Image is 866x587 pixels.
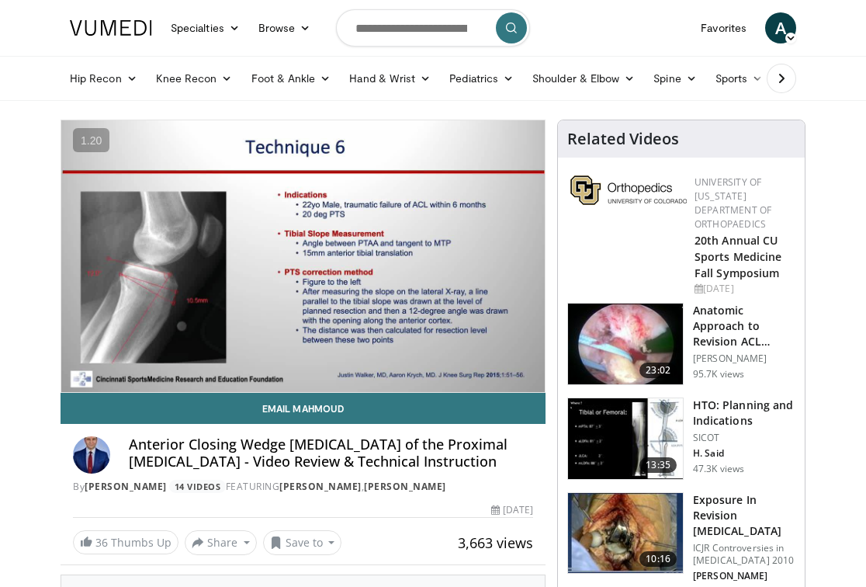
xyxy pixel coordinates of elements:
[765,12,796,43] a: A
[185,530,257,555] button: Share
[129,436,533,470] h4: Anterior Closing Wedge [MEDICAL_DATA] of the Proximal [MEDICAL_DATA] - Video Review & Technical I...
[279,480,362,493] a: [PERSON_NAME]
[458,533,533,552] span: 3,663 views
[568,493,683,574] img: Screen_shot_2010-09-03_at_2.11.03_PM_2.png.150x105_q85_crop-smart_upscale.jpg
[693,542,795,567] p: ICJR Controversies in [MEDICAL_DATA] 2010
[693,447,795,460] p: H. Said
[249,12,320,43] a: Browse
[242,63,341,94] a: Foot & Ankle
[61,63,147,94] a: Hip Recon
[568,304,683,384] img: fu_1.png.150x105_q85_crop-smart_upscale.jpg
[364,480,446,493] a: [PERSON_NAME]
[568,398,683,479] img: 297961_0002_1.png.150x105_q85_crop-smart_upscale.jpg
[693,432,795,444] p: SICOT
[95,535,108,550] span: 36
[570,175,687,205] img: 355603a8-37da-49b6-856f-e00d7e9307d3.png.150x105_q85_autocrop_double_scale_upscale_version-0.2.png
[639,457,677,473] span: 13:35
[695,175,771,231] a: University of [US_STATE] Department of Orthopaedics
[263,530,342,555] button: Save to
[523,63,644,94] a: Shoulder & Elbow
[693,492,795,539] h3: Exposure In Revision [MEDICAL_DATA]
[161,12,249,43] a: Specialties
[695,282,792,296] div: [DATE]
[147,63,242,94] a: Knee Recon
[639,363,677,378] span: 23:02
[693,398,795,429] h3: HTO: Planning and Indications
[440,63,523,94] a: Pediatrics
[693,353,795,365] p: [PERSON_NAME]
[340,63,440,94] a: Hand & Wrist
[85,480,167,493] a: [PERSON_NAME]
[693,303,795,349] h3: Anatomic Approach to Revision ACL Reconstruction
[644,63,705,94] a: Spine
[61,393,546,424] a: Email Mahmoud
[567,398,795,480] a: 13:35 HTO: Planning and Indications SICOT H. Said 47.3K views
[70,20,152,36] img: VuMedi Logo
[706,63,773,94] a: Sports
[491,503,533,517] div: [DATE]
[567,303,795,385] a: 23:02 Anatomic Approach to Revision ACL Reconstruction [PERSON_NAME] 95.7K views
[693,368,744,380] p: 95.7K views
[639,551,677,567] span: 10:16
[169,480,226,493] a: 14 Videos
[61,120,545,392] video-js: Video Player
[691,12,756,43] a: Favorites
[695,233,782,280] a: 20th Annual CU Sports Medicine Fall Symposium
[73,480,533,494] div: By FEATURING ,
[73,436,110,474] img: Avatar
[567,130,679,148] h4: Related Videos
[693,463,744,475] p: 47.3K views
[73,530,178,554] a: 36 Thumbs Up
[693,570,795,582] p: [PERSON_NAME]
[336,9,530,47] input: Search topics, interventions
